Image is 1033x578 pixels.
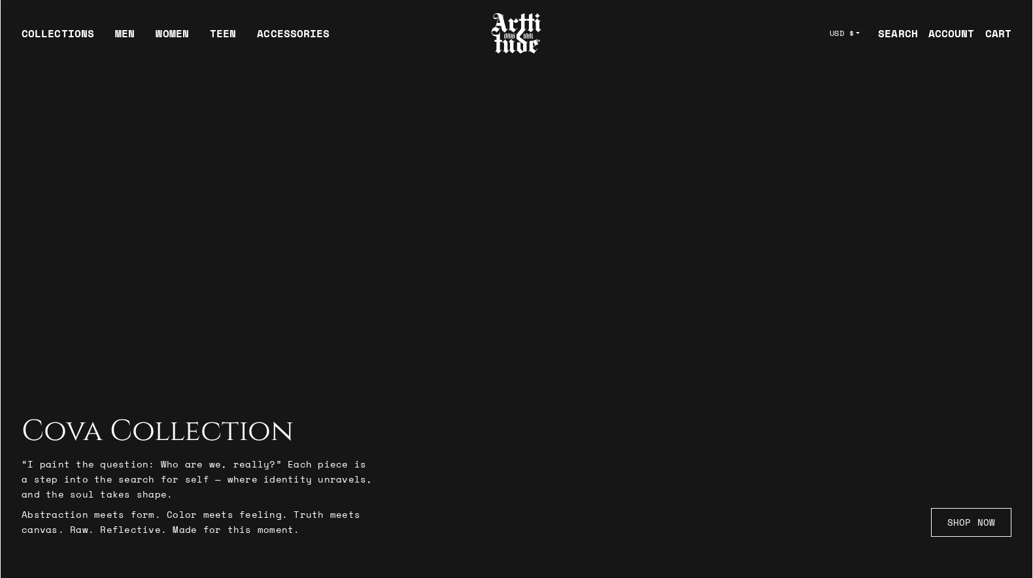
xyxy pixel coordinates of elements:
img: Arttitude [490,11,543,56]
p: Abstraction meets form. Color meets feeling. Truth meets canvas. Raw. Reflective. Made for this m... [22,507,375,537]
ul: Main navigation [11,25,340,52]
a: MEN [115,25,135,52]
h2: Cova Collection [22,415,375,449]
div: CART [985,25,1011,41]
a: SEARCH [868,20,918,46]
button: USD $ [822,19,868,48]
span: USD $ [830,28,855,39]
div: ACCESSORIES [257,25,330,52]
a: Open cart [975,20,1011,46]
a: SHOP NOW [931,508,1011,537]
div: COLLECTIONS [22,25,94,52]
a: WOMEN [156,25,189,52]
p: “I paint the question: Who are we, really?” Each piece is a step into the search for self — where... [22,456,375,501]
a: TEEN [210,25,236,52]
a: ACCOUNT [918,20,975,46]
